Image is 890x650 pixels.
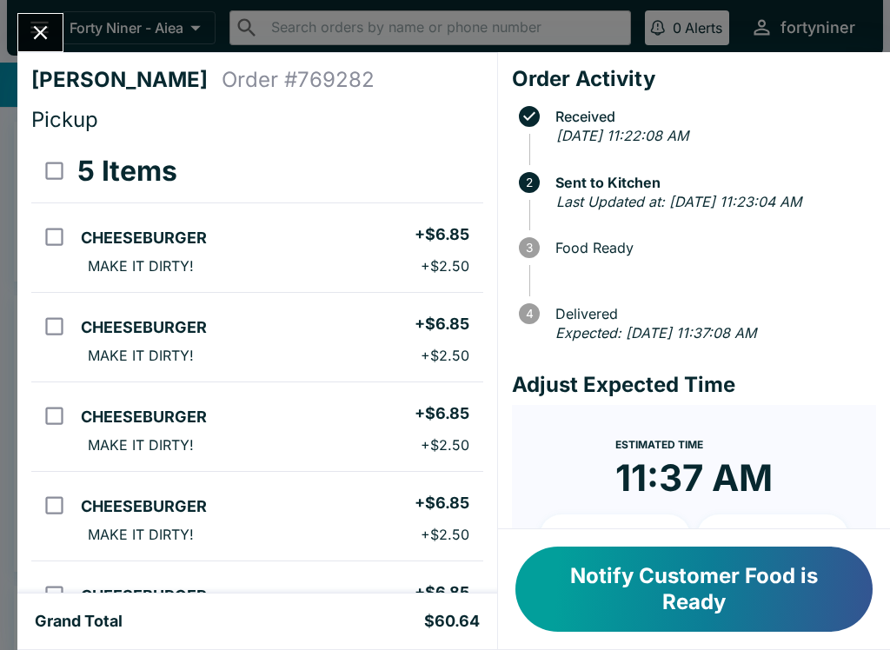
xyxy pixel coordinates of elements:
p: + $2.50 [421,436,469,454]
p: MAKE IT DIRTY! [88,257,194,275]
h5: CHEESEBURGER [81,317,207,338]
h5: CHEESEBURGER [81,228,207,249]
h5: + $6.85 [415,493,469,514]
button: + 10 [540,514,691,558]
button: Close [18,14,63,51]
span: Estimated Time [615,438,703,451]
p: MAKE IT DIRTY! [88,347,194,364]
span: Food Ready [547,240,876,255]
h5: + $6.85 [415,224,469,245]
span: Delivered [547,306,876,322]
em: Last Updated at: [DATE] 11:23:04 AM [556,193,801,210]
span: Received [547,109,876,124]
h4: Order Activity [512,66,876,92]
h5: CHEESEBURGER [81,407,207,428]
text: 3 [526,241,533,255]
h5: $60.64 [424,611,480,632]
button: Notify Customer Food is Ready [515,547,873,632]
h5: + $6.85 [415,582,469,603]
h5: + $6.85 [415,314,469,335]
h4: Adjust Expected Time [512,372,876,398]
p: MAKE IT DIRTY! [88,436,194,454]
h5: CHEESEBURGER [81,496,207,517]
h5: + $6.85 [415,403,469,424]
p: + $2.50 [421,526,469,543]
text: 2 [526,176,533,189]
em: [DATE] 11:22:08 AM [556,127,688,144]
h4: Order # 769282 [222,67,375,93]
span: Pickup [31,107,98,132]
h5: CHEESEBURGER [81,586,207,607]
p: MAKE IT DIRTY! [88,526,194,543]
p: + $2.50 [421,257,469,275]
button: + 20 [697,514,848,558]
p: + $2.50 [421,347,469,364]
span: Sent to Kitchen [547,175,876,190]
table: orders table [31,140,483,650]
time: 11:37 AM [615,455,773,501]
h3: 5 Items [77,154,177,189]
h4: [PERSON_NAME] [31,67,222,93]
h5: Grand Total [35,611,123,632]
text: 4 [525,307,533,321]
em: Expected: [DATE] 11:37:08 AM [555,324,756,342]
